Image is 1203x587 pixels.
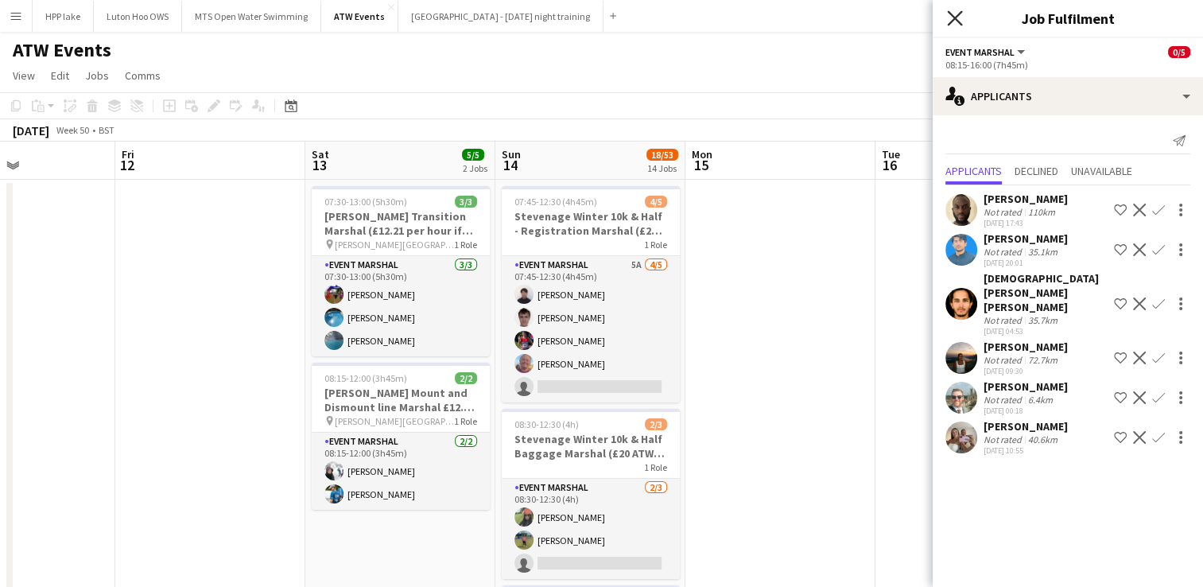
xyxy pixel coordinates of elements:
[1025,354,1061,366] div: 72.7km
[125,68,161,83] span: Comms
[984,354,1025,366] div: Not rated
[933,77,1203,115] div: Applicants
[945,46,1015,58] span: Event Marshal
[499,156,521,174] span: 14
[933,8,1203,29] h3: Job Fulfilment
[6,65,41,86] a: View
[502,479,680,579] app-card-role: Event Marshal2/308:30-12:30 (4h)[PERSON_NAME][PERSON_NAME]
[647,162,677,174] div: 14 Jobs
[99,124,114,136] div: BST
[455,196,477,208] span: 3/3
[984,379,1068,394] div: [PERSON_NAME]
[502,147,521,161] span: Sun
[984,406,1068,416] div: [DATE] 00:18
[312,147,329,161] span: Sat
[1025,314,1061,326] div: 35.7km
[13,122,49,138] div: [DATE]
[312,186,490,356] app-job-card: 07:30-13:00 (5h30m)3/3[PERSON_NAME] Transition Marshal (£12.21 per hour if over 21) [PERSON_NAME]...
[312,209,490,238] h3: [PERSON_NAME] Transition Marshal (£12.21 per hour if over 21)
[945,46,1027,58] button: Event Marshal
[644,461,667,473] span: 1 Role
[1168,46,1190,58] span: 0/5
[984,366,1068,376] div: [DATE] 09:30
[689,156,712,174] span: 15
[398,1,603,32] button: [GEOGRAPHIC_DATA] - [DATE] night training
[118,65,167,86] a: Comms
[1015,165,1058,177] span: Declined
[502,209,680,238] h3: Stevenage Winter 10k & Half - Registration Marshal (£20 ATW Credit per hour)
[312,363,490,510] app-job-card: 08:15-12:00 (3h45m)2/2[PERSON_NAME] Mount and Dismount line Marshal £12.21 if over 21 [PERSON_NAM...
[984,419,1068,433] div: [PERSON_NAME]
[45,65,76,86] a: Edit
[454,239,477,251] span: 1 Role
[1025,206,1058,218] div: 110km
[312,256,490,356] app-card-role: Event Marshal3/307:30-13:00 (5h30m)[PERSON_NAME][PERSON_NAME][PERSON_NAME]
[13,68,35,83] span: View
[644,239,667,251] span: 1 Role
[502,256,680,402] app-card-role: Event Marshal5A4/507:45-12:30 (4h45m)[PERSON_NAME][PERSON_NAME][PERSON_NAME][PERSON_NAME]
[324,372,407,384] span: 08:15-12:00 (3h45m)
[692,147,712,161] span: Mon
[984,340,1068,354] div: [PERSON_NAME]
[182,1,321,32] button: MTS Open Water Swimming
[33,1,94,32] button: HPP lake
[324,196,407,208] span: 07:30-13:00 (5h30m)
[13,38,111,62] h1: ATW Events
[984,218,1068,228] div: [DATE] 17:43
[514,418,579,430] span: 08:30-12:30 (4h)
[312,433,490,510] app-card-role: Event Marshal2/208:15-12:00 (3h45m)[PERSON_NAME][PERSON_NAME]
[984,394,1025,406] div: Not rated
[1025,433,1061,445] div: 40.6km
[502,186,680,402] app-job-card: 07:45-12:30 (4h45m)4/5Stevenage Winter 10k & Half - Registration Marshal (£20 ATW Credit per hour...
[984,314,1025,326] div: Not rated
[1025,394,1056,406] div: 6.4km
[514,196,597,208] span: 07:45-12:30 (4h45m)
[984,258,1068,268] div: [DATE] 20:01
[984,206,1025,218] div: Not rated
[945,165,1002,177] span: Applicants
[502,432,680,461] h3: Stevenage Winter 10k & Half Baggage Marshal (£20 ATW Credit per hour)
[122,147,134,161] span: Fri
[119,156,134,174] span: 12
[335,415,454,427] span: [PERSON_NAME][GEOGRAPHIC_DATA]
[454,415,477,427] span: 1 Role
[1071,165,1132,177] span: Unavailable
[455,372,477,384] span: 2/2
[312,386,490,414] h3: [PERSON_NAME] Mount and Dismount line Marshal £12.21 if over 21
[51,68,69,83] span: Edit
[79,65,115,86] a: Jobs
[646,149,678,161] span: 18/53
[321,1,398,32] button: ATW Events
[984,271,1108,314] div: [DEMOGRAPHIC_DATA][PERSON_NAME] [PERSON_NAME]
[309,156,329,174] span: 13
[94,1,182,32] button: Luton Hoo OWS
[984,192,1068,206] div: [PERSON_NAME]
[984,433,1025,445] div: Not rated
[984,246,1025,258] div: Not rated
[882,147,900,161] span: Tue
[52,124,92,136] span: Week 50
[335,239,454,251] span: [PERSON_NAME][GEOGRAPHIC_DATA]
[502,409,680,579] app-job-card: 08:30-12:30 (4h)2/3Stevenage Winter 10k & Half Baggage Marshal (£20 ATW Credit per hour)1 RoleEve...
[984,326,1108,336] div: [DATE] 04:53
[645,196,667,208] span: 4/5
[879,156,900,174] span: 16
[945,59,1190,71] div: 08:15-16:00 (7h45m)
[984,445,1068,456] div: [DATE] 10:55
[463,162,487,174] div: 2 Jobs
[645,418,667,430] span: 2/3
[462,149,484,161] span: 5/5
[1025,246,1061,258] div: 35.1km
[85,68,109,83] span: Jobs
[984,231,1068,246] div: [PERSON_NAME]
